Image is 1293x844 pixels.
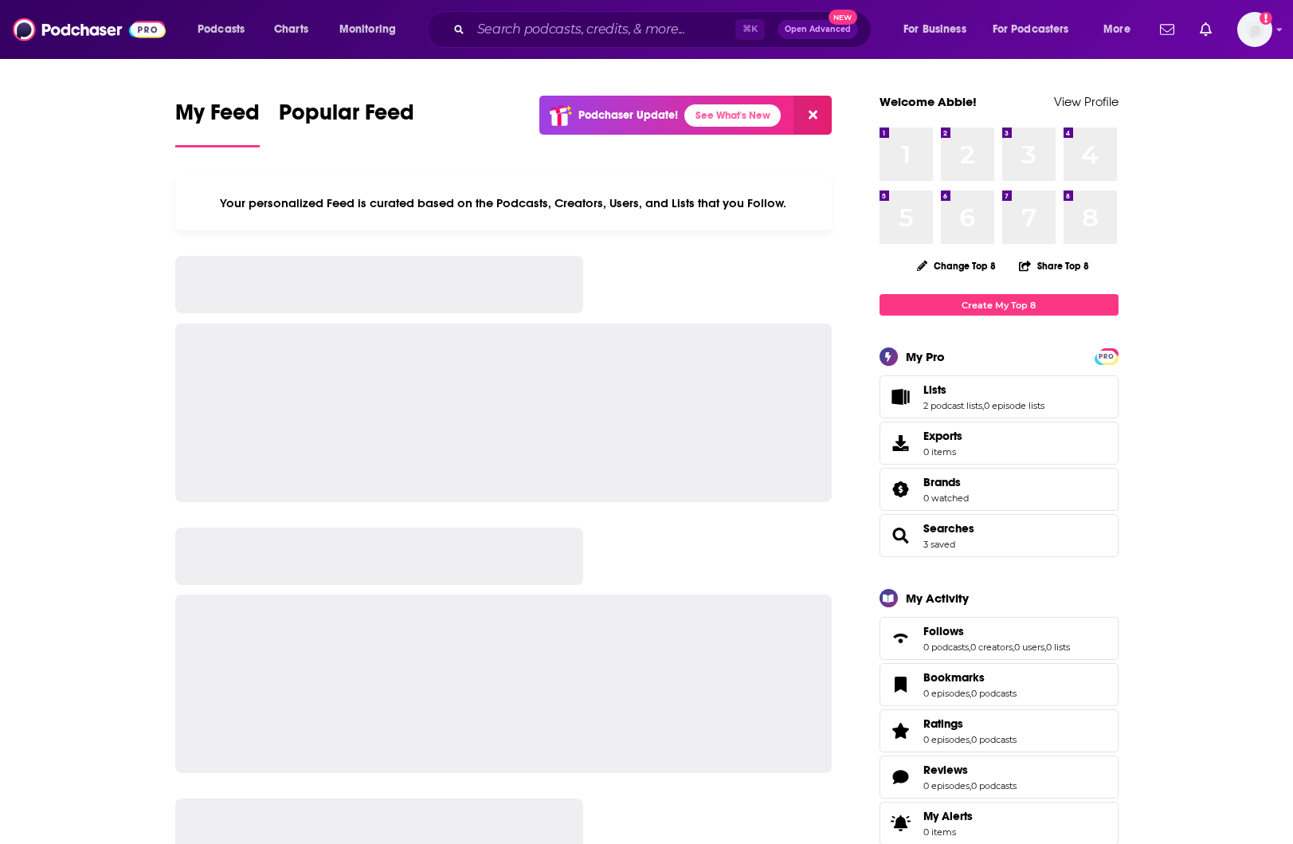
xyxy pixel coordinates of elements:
span: Ratings [923,716,963,731]
a: Charts [264,17,318,42]
div: My Pro [906,349,945,364]
span: More [1103,18,1130,41]
span: Bookmarks [923,670,985,685]
a: 0 podcasts [923,642,969,653]
a: 0 creators [970,642,1013,653]
a: Searches [885,524,917,547]
span: Follows [880,617,1119,660]
a: Brands [885,478,917,501]
a: Popular Feed [279,99,414,147]
a: Reviews [885,766,917,788]
a: Lists [885,386,917,408]
a: Ratings [923,716,1017,731]
svg: Add a profile image [1260,12,1272,25]
span: Lists [880,375,1119,418]
a: 0 watched [923,493,969,504]
a: 0 podcasts [971,780,1017,791]
span: Monitoring [339,18,396,41]
a: 0 episode lists [984,400,1044,411]
span: Exports [923,429,962,443]
a: Bookmarks [923,670,1017,685]
a: Welcome Abbie! [880,94,977,109]
a: 0 episodes [923,688,970,699]
span: 0 items [923,446,962,457]
p: Podchaser Update! [578,108,678,122]
span: My Alerts [923,809,973,823]
a: 0 lists [1046,642,1070,653]
a: Show notifications dropdown [1154,16,1181,43]
a: Show notifications dropdown [1193,16,1218,43]
a: 0 podcasts [971,688,1017,699]
span: Reviews [923,763,968,777]
input: Search podcasts, credits, & more... [471,17,735,42]
button: open menu [186,17,265,42]
div: Your personalized Feed is curated based on the Podcasts, Creators, Users, and Lists that you Follow. [175,176,833,230]
img: User Profile [1237,12,1272,47]
a: PRO [1097,350,1116,362]
span: , [969,642,970,653]
span: , [1044,642,1046,653]
a: Reviews [923,763,1017,777]
span: Popular Feed [279,99,414,135]
a: Create My Top 8 [880,294,1119,316]
span: For Podcasters [993,18,1069,41]
a: Lists [923,383,1044,397]
a: Searches [923,521,974,536]
a: 2 podcast lists [923,400,982,411]
a: Follows [923,624,1070,638]
button: open menu [1092,17,1150,42]
img: Podchaser - Follow, Share and Rate Podcasts [13,14,166,45]
button: Show profile menu [1237,12,1272,47]
span: , [970,780,971,791]
div: My Activity [906,591,969,606]
button: open menu [892,17,986,42]
a: My Feed [175,99,260,147]
span: Follows [923,624,964,638]
span: Exports [885,432,917,454]
span: , [1013,642,1014,653]
a: 3 saved [923,539,955,550]
span: , [970,734,971,745]
span: Lists [923,383,946,397]
button: Share Top 8 [1018,250,1090,281]
span: My Feed [175,99,260,135]
button: Open AdvancedNew [778,20,858,39]
span: Logged in as abbie.hatfield [1237,12,1272,47]
a: 0 episodes [923,734,970,745]
span: Podcasts [198,18,245,41]
button: open menu [982,17,1092,42]
a: View Profile [1054,94,1119,109]
a: Exports [880,422,1119,465]
span: New [829,10,857,25]
span: Reviews [880,756,1119,799]
span: Searches [880,514,1119,557]
span: Charts [274,18,308,41]
a: 0 users [1014,642,1044,653]
span: Brands [923,475,961,489]
a: Follows [885,627,917,650]
span: , [970,688,971,699]
span: Open Advanced [785,26,851,33]
span: Brands [880,468,1119,511]
span: , [982,400,984,411]
button: open menu [328,17,417,42]
div: Search podcasts, credits, & more... [442,11,887,48]
a: 0 podcasts [971,734,1017,745]
a: Ratings [885,720,917,742]
button: Change Top 8 [907,256,1006,276]
a: Bookmarks [885,673,917,696]
span: For Business [903,18,966,41]
a: Brands [923,475,969,489]
span: Ratings [880,709,1119,752]
span: 0 items [923,826,973,838]
a: See What's New [684,104,781,127]
span: My Alerts [885,812,917,834]
span: ⌘ K [735,19,765,40]
span: Bookmarks [880,663,1119,706]
a: 0 episodes [923,780,970,791]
